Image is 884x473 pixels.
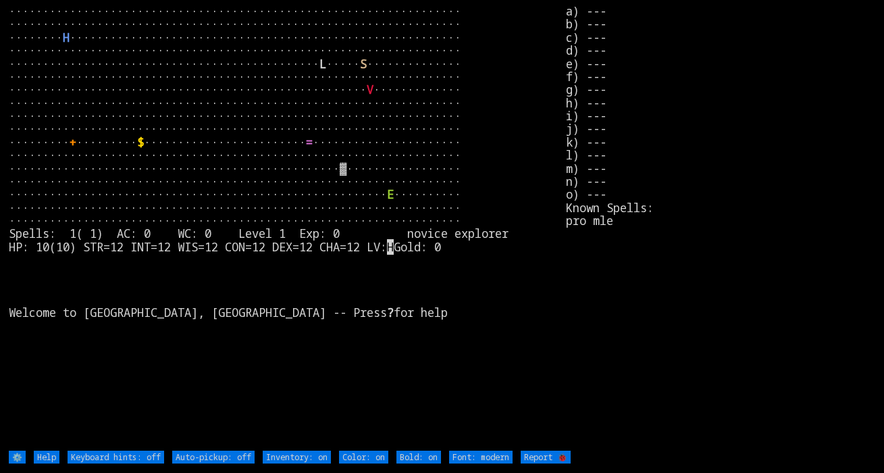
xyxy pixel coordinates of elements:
stats: a) --- b) --- c) --- d) --- e) --- f) --- g) --- h) --- i) --- j) --- k) --- l) --- m) --- n) ---... [566,5,875,449]
input: Report 🐞 [521,451,571,464]
font: E [387,186,394,202]
mark: H [387,239,394,255]
input: Inventory: on [263,451,331,464]
font: V [367,82,373,97]
font: S [360,56,367,72]
input: Bold: on [396,451,441,464]
font: + [70,134,76,150]
input: Font: modern [449,451,513,464]
input: Keyboard hints: off [68,451,164,464]
font: H [63,30,70,45]
font: L [319,56,326,72]
input: Help [34,451,59,464]
input: Auto-pickup: off [172,451,255,464]
font: $ [137,134,144,150]
b: ? [387,305,394,320]
larn: ··································································· ·····························... [9,5,566,449]
input: Color: on [339,451,388,464]
font: = [306,134,313,150]
input: ⚙️ [9,451,26,464]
